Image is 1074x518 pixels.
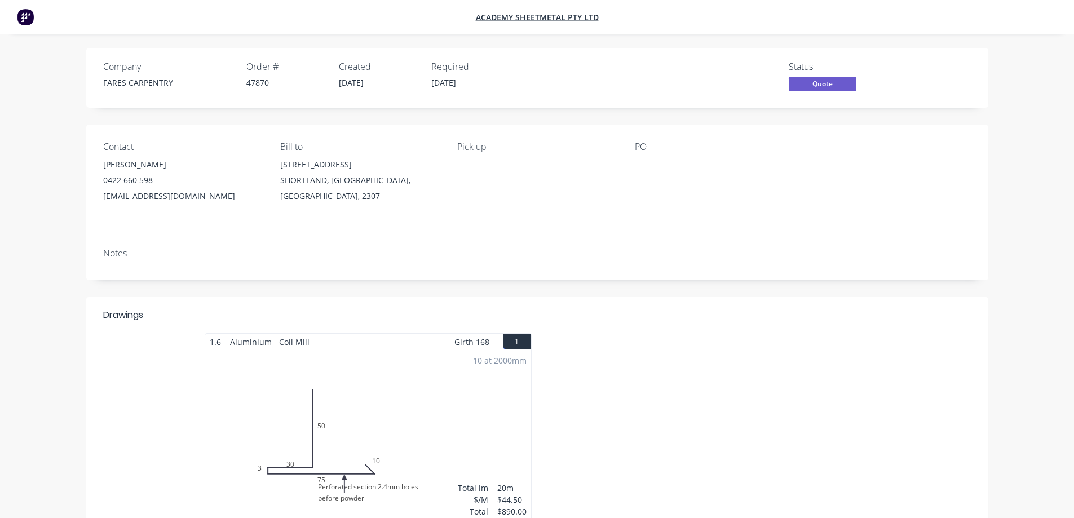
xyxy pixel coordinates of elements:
div: Contact [103,141,262,152]
img: Factory [17,8,34,25]
div: Status [789,61,873,72]
div: $890.00 [497,506,527,517]
div: SHORTLAND, [GEOGRAPHIC_DATA], [GEOGRAPHIC_DATA], 2307 [280,172,439,204]
div: [EMAIL_ADDRESS][DOMAIN_NAME] [103,188,262,204]
div: 47870 [246,77,325,88]
div: Created [339,61,418,72]
div: 0422 660 598 [103,172,262,188]
div: [PERSON_NAME] [103,157,262,172]
div: FARES CARPENTRY [103,77,233,88]
span: Aluminium - Coil Mill [226,334,314,350]
div: Drawings [103,308,143,322]
div: [PERSON_NAME]0422 660 598[EMAIL_ADDRESS][DOMAIN_NAME] [103,157,262,204]
div: Notes [103,248,971,259]
div: [STREET_ADDRESS]SHORTLAND, [GEOGRAPHIC_DATA], [GEOGRAPHIC_DATA], 2307 [280,157,439,204]
span: [DATE] [431,77,456,88]
div: Company [103,61,233,72]
div: Total [458,506,488,517]
div: PO [635,141,794,152]
a: Academy Sheetmetal Pty Ltd [476,12,599,23]
span: [DATE] [339,77,364,88]
div: Total lm [458,482,488,494]
div: Order # [246,61,325,72]
div: Bill to [280,141,439,152]
div: $44.50 [497,494,527,506]
span: 1.6 [205,334,226,350]
div: [STREET_ADDRESS] [280,157,439,172]
div: 10 at 2000mm [473,355,527,366]
div: $/M [458,494,488,506]
div: Required [431,61,510,72]
span: Quote [789,77,856,91]
button: 1 [503,334,531,349]
span: Girth 168 [454,334,489,350]
div: 20m [497,482,527,494]
div: Pick up [457,141,616,152]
